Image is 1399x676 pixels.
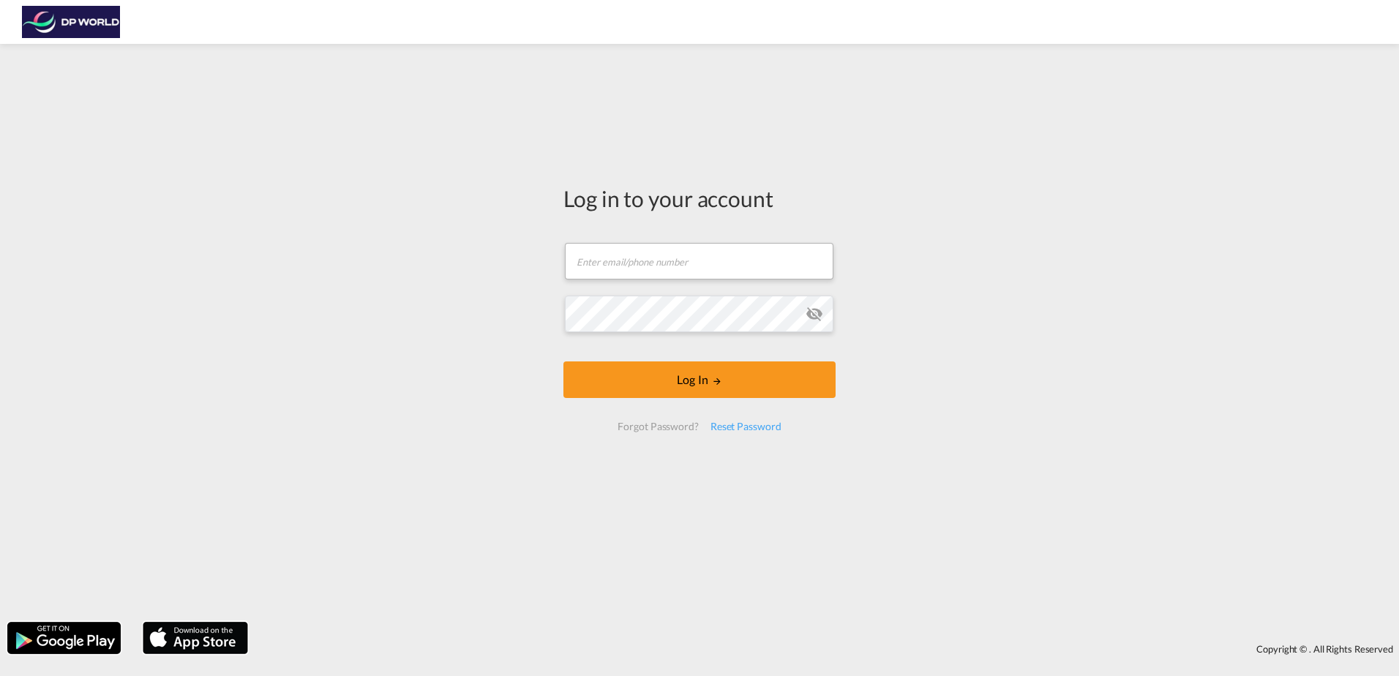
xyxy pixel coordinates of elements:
[806,305,823,323] md-icon: icon-eye-off
[22,6,121,39] img: c08ca190194411f088ed0f3ba295208c.png
[563,183,836,214] div: Log in to your account
[565,243,833,279] input: Enter email/phone number
[563,361,836,398] button: LOGIN
[612,413,704,440] div: Forgot Password?
[6,620,122,656] img: google.png
[705,413,787,440] div: Reset Password
[141,620,250,656] img: apple.png
[255,636,1399,661] div: Copyright © . All Rights Reserved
